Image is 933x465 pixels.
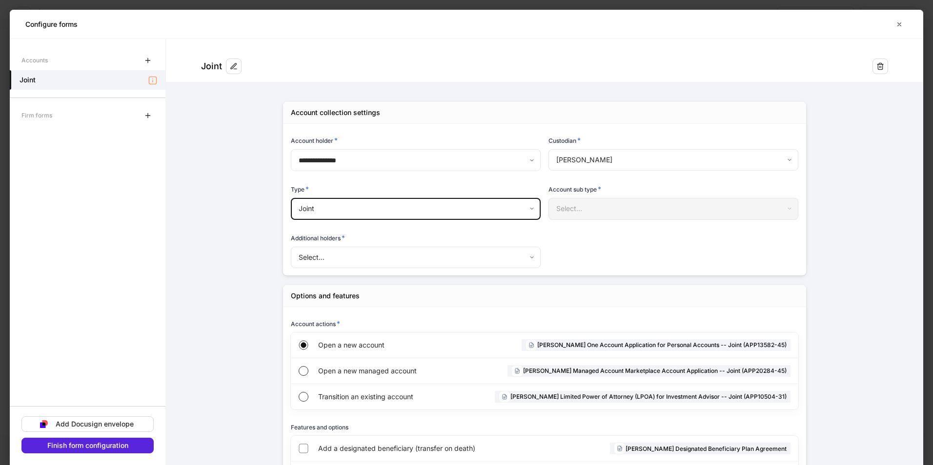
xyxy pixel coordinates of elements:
h6: Account actions [291,319,340,329]
h6: Custodian [548,136,581,145]
h6: [PERSON_NAME] Designated Beneficiary Plan Agreement [626,444,787,453]
button: Finish form configuration [21,438,154,453]
span: Transition an existing account [318,392,446,402]
span: Open a new account [318,340,446,350]
div: Add Docusign envelope [56,421,134,427]
h6: Features and options [291,423,348,432]
div: Accounts [21,52,48,69]
div: Options and features [291,291,360,301]
a: Joint [10,70,165,90]
h6: Type [291,184,309,194]
div: [PERSON_NAME] Managed Account Marketplace Account Application -- Joint (APP20284-45) [507,365,791,377]
div: Joint [291,198,540,219]
div: Finish form configuration [47,442,128,449]
div: Joint [201,60,222,72]
div: [PERSON_NAME] [548,149,798,171]
span: Add a designated beneficiary (transfer on death) [318,444,535,453]
h5: Joint [20,75,36,85]
div: Firm forms [21,107,52,124]
div: [PERSON_NAME] One Account Application for Personal Accounts -- Joint (APP13582-45) [522,339,791,351]
button: Add Docusign envelope [21,416,154,432]
div: Select... [548,198,798,219]
h6: Additional holders [291,233,345,243]
h6: Account holder [291,136,338,145]
div: Account collection settings [291,108,380,117]
h5: Configure forms [25,19,78,29]
div: Select... [291,247,540,268]
span: Open a new managed account [318,366,454,376]
div: [PERSON_NAME] Limited Power of Attorney (LPOA) for Investment Advisor -- Joint (APP10504-31) [495,391,791,403]
h6: Account sub type [548,184,601,194]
